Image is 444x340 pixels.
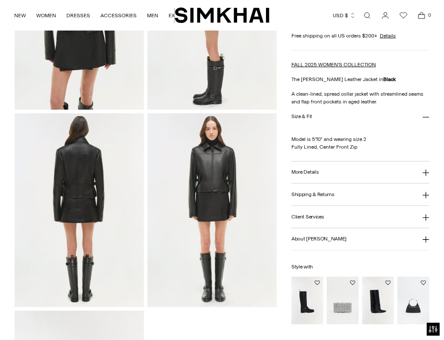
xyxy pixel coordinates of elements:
[66,6,90,25] a: DRESSES
[383,76,396,82] strong: Black
[291,106,429,128] button: Size & Fit
[291,184,429,206] button: Shipping & Returns
[380,32,396,40] a: Details
[291,62,376,68] a: FALL 2025 WOMEN'S COLLECTION
[175,7,269,24] a: SIMKHAI
[395,7,412,24] a: Wishlist
[36,6,56,25] a: WOMEN
[327,277,359,324] img: Morgan Woven Rhinestone Clutch
[291,75,429,83] p: The [PERSON_NAME] Leather Jacket in
[100,6,137,25] a: ACCESSORIES
[291,236,347,242] h3: About [PERSON_NAME]
[291,128,429,151] p: Model is 5'10" and wearing size 2 Fully Lined, Center Front Zip
[291,228,429,250] button: About [PERSON_NAME]
[426,11,434,19] span: 0
[291,214,324,220] h3: Client Services
[291,206,429,228] button: Client Services
[291,277,323,324] img: Noah Moto Leather Boot
[362,277,394,324] img: Quinn Leather Fringe Boot
[15,113,144,307] img: Freeman Leather Jacket
[291,192,335,197] h3: Shipping & Returns
[377,7,394,24] a: Go to the account page
[147,6,158,25] a: MEN
[291,169,319,175] h3: More Details
[291,114,312,119] h3: Size & Fit
[291,90,429,106] p: A clean-lined, spread collar jacket with streamlined seams and flap front pockets in aged leather.
[359,7,376,24] a: Open search modal
[350,280,355,285] button: Add to Wishlist
[291,162,429,184] button: More Details
[315,280,320,285] button: Add to Wishlist
[421,280,426,285] button: Add to Wishlist
[147,113,277,307] img: Freeman Leather Jacket
[14,6,26,25] a: NEW
[169,6,191,25] a: EXPLORE
[397,277,429,324] img: Luca Leather Top Handle Bag
[291,32,429,40] div: Free shipping on all US orders $200+
[333,6,356,25] button: USD $
[413,7,430,24] a: Open cart modal
[291,264,429,270] h6: Style with
[385,280,391,285] button: Add to Wishlist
